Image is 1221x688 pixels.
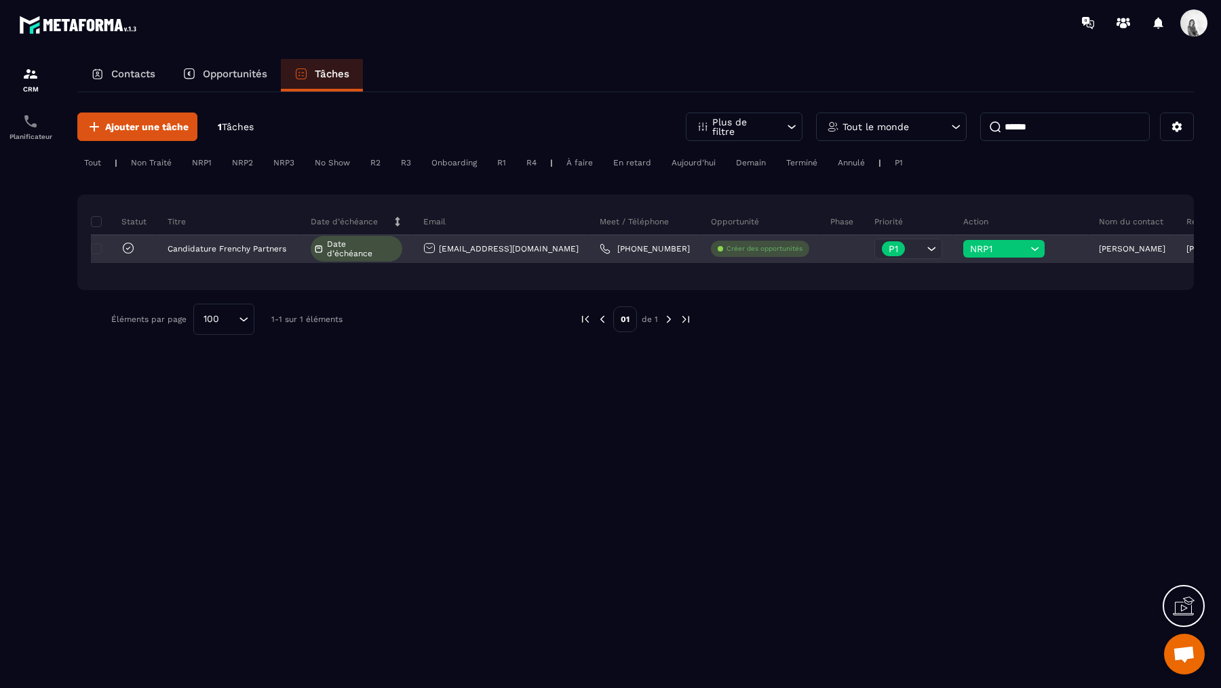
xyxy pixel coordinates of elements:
div: Annulé [831,155,872,171]
p: Éléments par page [111,315,187,324]
p: CRM [3,85,58,93]
img: prev [579,313,592,325]
p: Meet / Téléphone [600,216,669,227]
div: En retard [606,155,658,171]
img: prev [596,313,608,325]
p: [PERSON_NAME] [1099,244,1165,254]
span: Tâches [222,121,254,132]
img: formation [22,66,39,82]
div: R1 [490,155,513,171]
p: Contacts [111,68,155,80]
p: de 1 [642,314,658,325]
div: Ouvrir le chat [1164,634,1205,674]
p: Phase [830,216,853,227]
p: Tâches [315,68,349,80]
p: Action [963,216,988,227]
p: 1-1 sur 1 éléments [271,315,343,324]
div: Tout [77,155,108,171]
span: Ajouter une tâche [105,120,189,134]
div: Aujourd'hui [665,155,722,171]
div: NRP2 [225,155,260,171]
div: R2 [364,155,387,171]
p: | [878,158,881,167]
p: Email [423,216,446,227]
p: Opportunités [203,68,267,80]
div: Onboarding [425,155,484,171]
span: NRP1 [970,243,1027,254]
p: | [115,158,117,167]
div: Search for option [193,304,254,335]
p: Plus de filtre [712,117,772,136]
img: logo [19,12,141,37]
p: Planificateur [3,133,58,140]
a: Tâches [281,59,363,92]
a: schedulerschedulerPlanificateur [3,103,58,150]
div: NRP3 [267,155,301,171]
a: formationformationCRM [3,56,58,103]
button: Ajouter une tâche [77,113,197,141]
p: 1 [218,121,254,134]
p: Tout le monde [842,122,909,131]
p: 01 [613,306,637,332]
div: À faire [560,155,600,171]
img: next [663,313,675,325]
img: next [680,313,692,325]
p: Titre [168,216,186,227]
p: Candidature Frenchy Partners [168,244,286,254]
img: scheduler [22,113,39,129]
span: 100 [199,312,224,327]
p: Nom du contact [1099,216,1163,227]
div: Terminé [779,155,824,171]
a: Contacts [77,59,169,92]
div: No Show [308,155,357,171]
input: Search for option [224,312,235,327]
div: R4 [520,155,543,171]
div: R3 [394,155,418,171]
p: Opportunité [711,216,759,227]
p: P1 [889,244,898,254]
a: Opportunités [169,59,281,92]
p: Priorité [874,216,903,227]
a: [PHONE_NUMBER] [600,243,690,254]
div: Non Traité [124,155,178,171]
div: P1 [888,155,910,171]
span: Date d’échéance [327,239,399,258]
p: Date d’échéance [311,216,378,227]
div: Demain [729,155,773,171]
p: Statut [94,216,147,227]
div: NRP1 [185,155,218,171]
p: Créer des opportunités [726,244,802,254]
p: | [550,158,553,167]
